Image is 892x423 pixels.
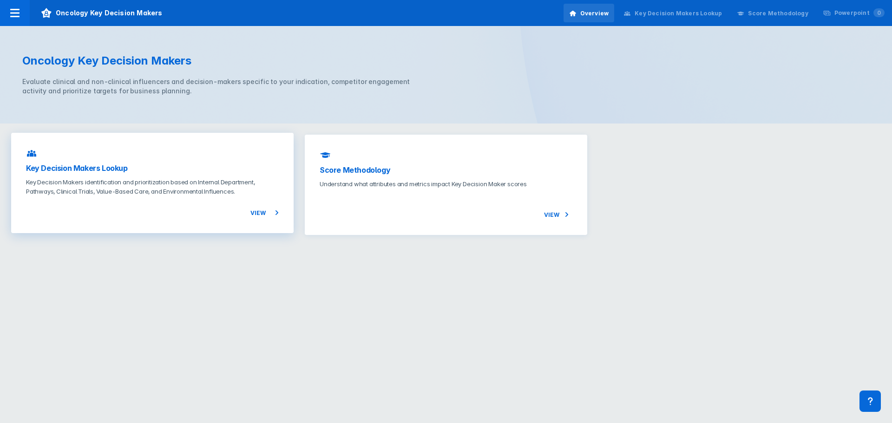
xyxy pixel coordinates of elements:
h3: Score Methodology [320,164,572,176]
h3: Key Decision Makers Lookup [26,163,279,174]
div: Score Methodology [748,9,808,18]
span: View [250,207,279,218]
span: 0 [873,8,885,17]
a: Key Decision Makers Lookup [618,4,728,22]
div: Key Decision Makers Lookup [635,9,722,18]
a: Key Decision Makers LookupKey Decision Makers identification and prioritization based on Internal... [11,133,294,233]
div: Evaluate clinical and non-clinical influencers and decision-makers specific to your indication, c... [22,77,435,96]
h1: Oncology Key Decision Makers [22,54,435,68]
span: View [544,209,572,220]
p: Understand what attributes and metrics impact Key Decision Maker scores [320,179,572,189]
a: Overview [564,4,615,22]
p: Key Decision Makers identification and prioritization based on Internal Department, Pathways, Cli... [26,177,279,196]
div: Overview [580,9,609,18]
a: Score Methodology [731,4,813,22]
a: Score MethodologyUnderstand what attributes and metrics impact Key Decision Maker scoresView [305,135,587,235]
div: Powerpoint [834,9,885,17]
div: Contact Support [859,390,881,412]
